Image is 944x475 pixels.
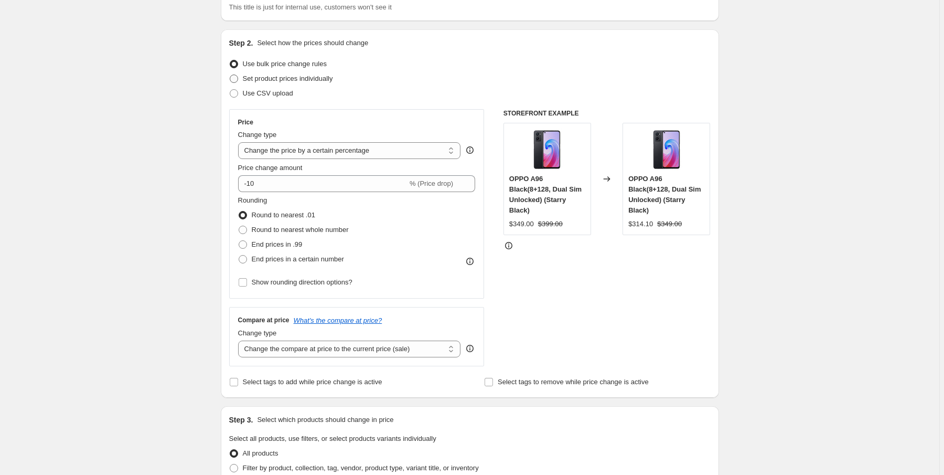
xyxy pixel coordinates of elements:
[243,89,293,97] span: Use CSV upload
[238,175,407,192] input: -15
[229,3,392,11] span: This title is just for internal use, customers won't see it
[498,378,649,386] span: Select tags to remove while price change is active
[238,329,277,337] span: Change type
[238,131,277,139] span: Change type
[243,75,333,82] span: Set product prices individually
[229,435,436,442] span: Select all products, use filters, or select products variants individually
[238,316,289,324] h3: Compare at price
[252,240,303,248] span: End prices in .99
[229,415,253,425] h2: Step 3.
[294,316,382,324] button: What's the compare at price?
[509,175,582,214] span: OPPO A96 Black(8+128, Dual Sim Unlocked) (Starry Black)
[238,118,253,126] h3: Price
[509,219,534,229] div: $349.00
[526,129,568,171] img: oppo-a96-blk-5_1_80x.jpg
[252,226,349,234] span: Round to nearest whole number
[252,278,352,286] span: Show rounding direction options?
[538,219,563,229] strike: $399.00
[238,164,303,172] span: Price change amount
[410,180,453,187] span: % (Price drop)
[243,60,327,68] span: Use bulk price change rules
[465,145,475,155] div: help
[229,38,253,48] h2: Step 2.
[657,219,682,229] strike: $349.00
[252,211,315,219] span: Round to nearest .01
[628,175,701,214] span: OPPO A96 Black(8+128, Dual Sim Unlocked) (Starry Black)
[628,219,653,229] div: $314.10
[257,38,368,48] p: Select how the prices should change
[465,343,475,354] div: help
[257,415,393,425] p: Select which products should change in price
[243,449,278,457] span: All products
[238,196,267,204] span: Rounding
[646,129,688,171] img: oppo-a96-blk-5_1_80x.jpg
[503,109,711,118] h6: STOREFRONT EXAMPLE
[252,255,344,263] span: End prices in a certain number
[243,464,479,472] span: Filter by product, collection, tag, vendor, product type, variant title, or inventory
[243,378,382,386] span: Select tags to add while price change is active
